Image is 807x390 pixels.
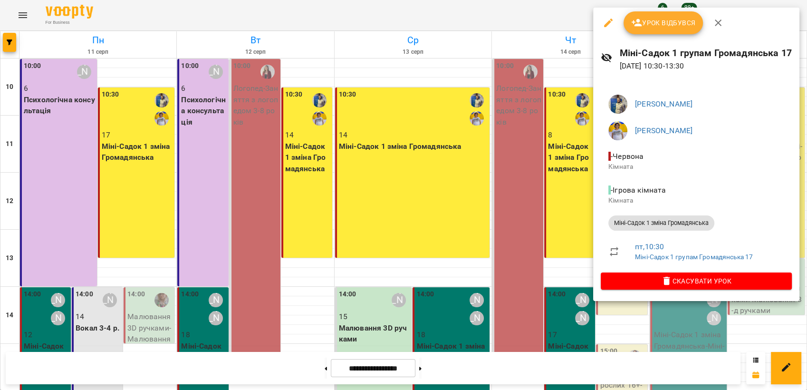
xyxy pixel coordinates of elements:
img: 269e8361f8b385b661069a01276f9891.jpg [608,95,627,114]
a: пт , 10:30 [635,242,664,251]
span: Скасувати Урок [608,275,784,287]
span: - Ігрова кімната [608,185,668,195]
span: - Червона [608,152,645,161]
button: Скасувати Урок [601,273,792,290]
h6: Міні-Садок 1 групам Громадянська 17 [620,46,792,60]
a: Міні-Садок 1 групам Громадянська 17 [635,253,753,261]
img: 61427d73a8797fc46e03834be2b99227.jpg [608,121,627,140]
button: Урок відбувся [624,11,703,34]
p: [DATE] 10:30 - 13:30 [620,60,792,72]
span: Міні-Садок 1 зміна Громадянська [608,219,714,227]
a: [PERSON_NAME] [635,126,692,135]
p: Кімната [608,162,784,172]
span: Урок відбувся [631,17,696,29]
a: [PERSON_NAME] [635,99,692,108]
p: Кімната [608,196,784,205]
